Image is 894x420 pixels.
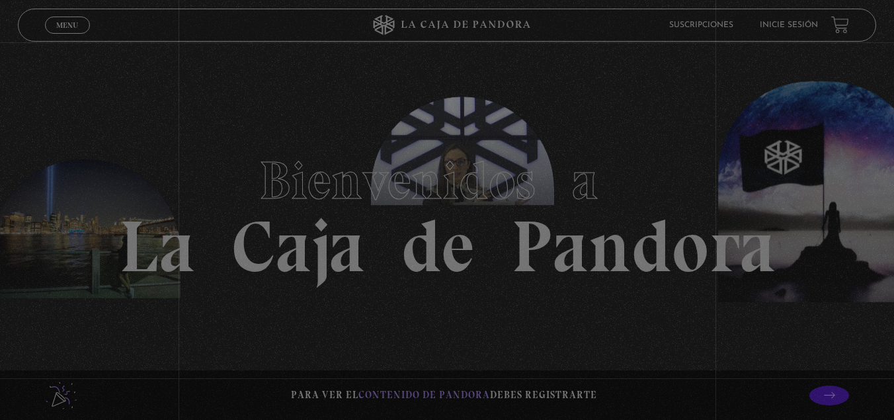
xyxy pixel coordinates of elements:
[259,149,635,212] span: Bienvenidos a
[669,21,733,29] a: Suscripciones
[358,389,490,401] span: contenido de Pandora
[52,32,83,41] span: Cerrar
[119,138,776,283] h1: La Caja de Pandora
[760,21,818,29] a: Inicie sesión
[56,21,78,29] span: Menu
[831,16,849,34] a: View your shopping cart
[291,386,597,404] p: Para ver el debes registrarte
